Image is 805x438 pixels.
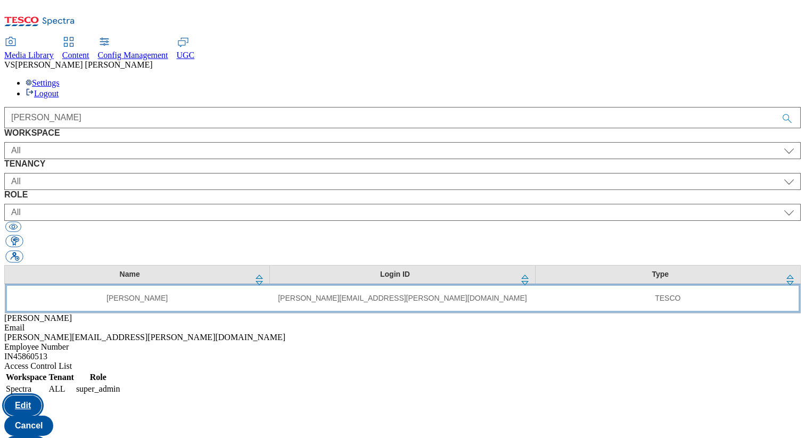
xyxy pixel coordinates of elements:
th: Role [76,372,121,383]
a: Settings [26,78,60,87]
a: UGC [177,38,195,60]
a: Media Library [4,38,54,60]
td: [PERSON_NAME] [5,284,270,313]
div: Access Control List [4,361,801,371]
td: Spectra [5,384,47,394]
span: [PERSON_NAME] [PERSON_NAME] [15,60,152,69]
a: Content [62,38,89,60]
input: Accessible label text [4,107,801,128]
td: super_admin [76,384,121,394]
span: [PERSON_NAME] [4,313,72,323]
div: Login ID [276,270,513,279]
th: Workspace [5,372,47,383]
button: Edit [4,395,42,416]
button: Cancel [4,416,53,436]
div: Type [542,270,779,279]
label: WORKSPACE [4,128,801,138]
div: Name [11,270,248,279]
span: VS [4,60,15,69]
a: Config Management [98,38,168,60]
span: Content [62,51,89,60]
span: Media Library [4,51,54,60]
span: Config Management [98,51,168,60]
td: ALL [48,384,74,394]
div: [PERSON_NAME][EMAIL_ADDRESS][PERSON_NAME][DOMAIN_NAME] [4,333,801,342]
label: ROLE [4,190,801,200]
td: [PERSON_NAME][EMAIL_ADDRESS][PERSON_NAME][DOMAIN_NAME] [270,284,535,313]
th: Tenant [48,372,74,383]
td: TESCO [535,284,800,313]
div: Email [4,323,801,333]
div: IN45860513 [4,352,801,361]
label: TENANCY [4,159,801,169]
div: Employee Number [4,342,801,352]
span: UGC [177,51,195,60]
a: Logout [26,89,59,98]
